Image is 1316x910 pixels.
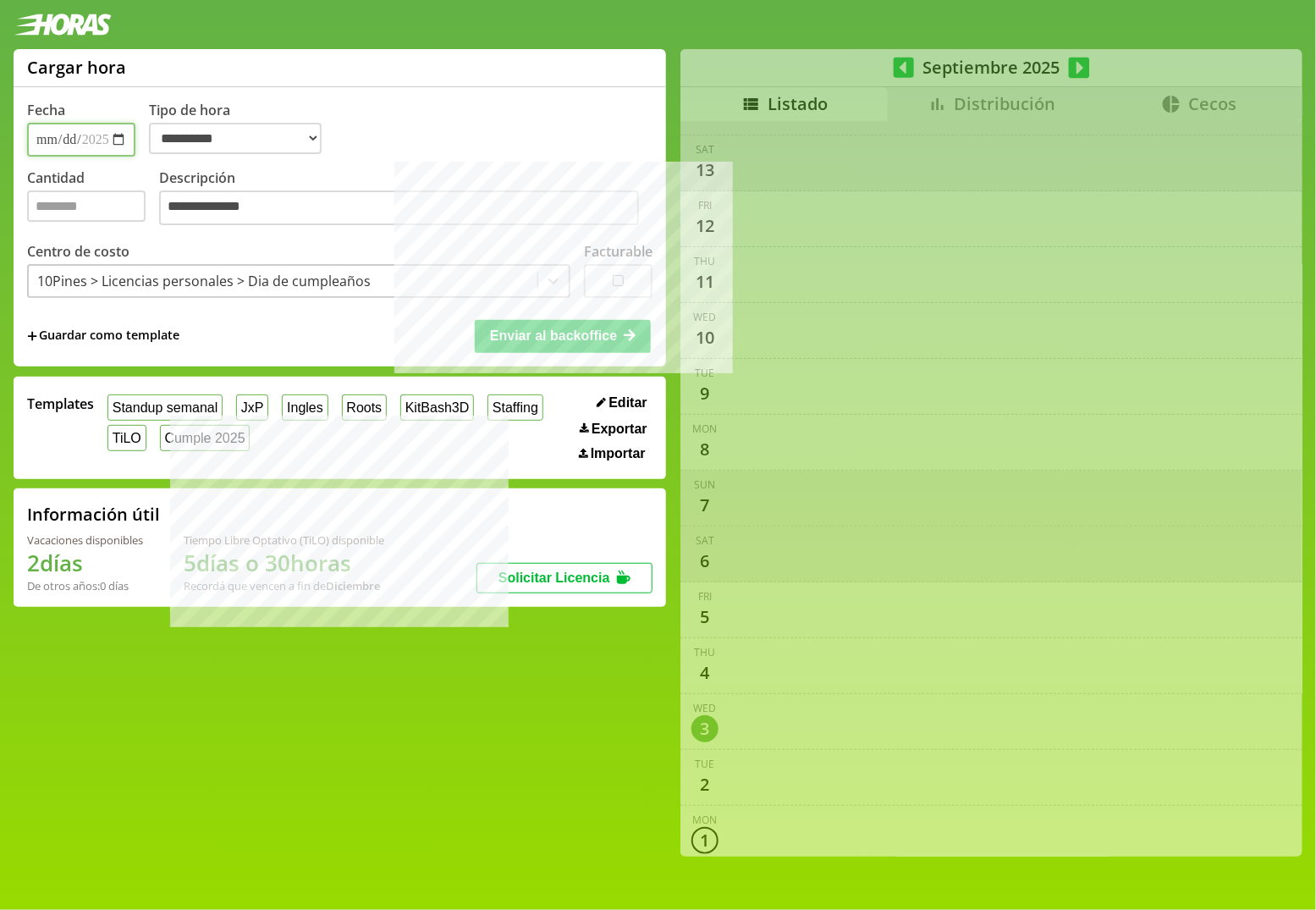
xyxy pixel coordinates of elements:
[27,168,159,230] label: Cantidad
[27,394,94,413] span: Templates
[475,320,651,352] button: Enviar al backoffice
[592,394,652,411] button: Editar
[160,425,251,451] button: Cumple 2025
[37,272,371,290] div: 10Pines > Licencias personales > Dia de cumpleaños
[159,168,652,230] label: Descripción
[498,571,610,585] span: Solicitar Licencia
[159,190,639,226] textarea: Descripción
[591,446,646,461] span: Importar
[27,56,126,79] h1: Cargar hora
[107,394,223,421] button: Standup semanal
[608,395,647,411] span: Editar
[27,503,160,526] h2: Información útil
[27,327,179,345] span: +Guardar como template
[342,394,387,421] button: Roots
[326,578,380,593] b: Diciembre
[107,425,146,451] button: TiLO
[149,123,322,154] select: Tipo de hora
[27,327,37,345] span: +
[592,422,647,437] span: Exportar
[490,328,617,343] span: Enviar al backoffice
[149,101,335,157] label: Tipo de hora
[282,394,328,421] button: Ingles
[575,421,652,438] button: Exportar
[27,101,65,119] label: Fecha
[184,548,384,578] h1: 5 días o 30 horas
[184,578,384,593] div: Recordá que vencen a fin de
[27,242,129,261] label: Centro de costo
[27,190,146,222] input: Cantidad
[184,532,384,548] div: Tiempo Libre Optativo (TiLO) disponible
[487,394,543,421] button: Staffing
[476,563,652,593] button: Solicitar Licencia
[27,548,143,578] h1: 2 días
[14,14,112,36] img: logotipo
[27,578,143,593] div: De otros años: 0 días
[584,242,652,261] label: Facturable
[400,394,474,421] button: KitBash3D
[27,532,143,548] div: Vacaciones disponibles
[236,394,268,421] button: JxP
